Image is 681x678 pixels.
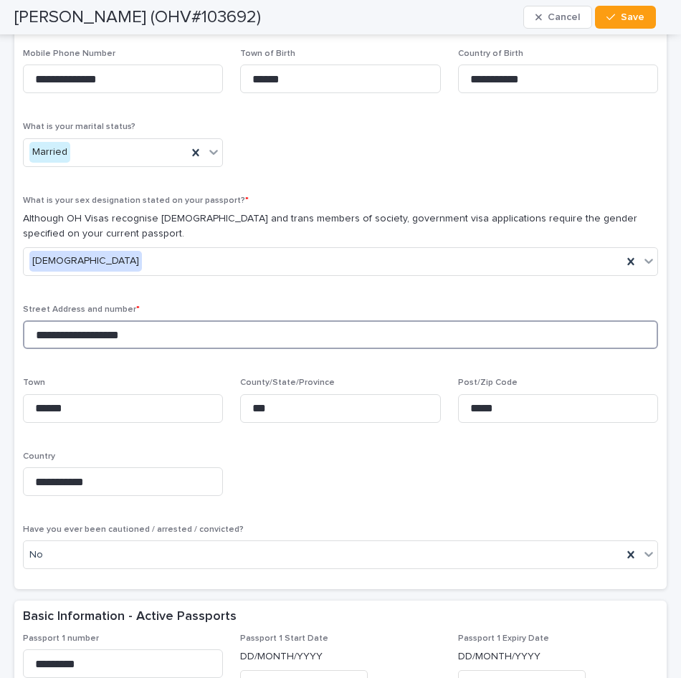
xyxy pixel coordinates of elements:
span: Post/Zip Code [458,378,518,387]
span: Country of Birth [458,49,523,58]
p: Although OH Visas recognise [DEMOGRAPHIC_DATA] and trans members of society, government visa appl... [23,211,658,242]
h2: [PERSON_NAME] (OHV#103692) [14,7,261,28]
span: What is your marital status? [23,123,135,131]
button: Cancel [523,6,592,29]
span: Town [23,378,45,387]
button: Save [595,6,656,29]
div: Married [29,142,70,163]
div: [DEMOGRAPHIC_DATA] [29,251,142,272]
h2: Basic Information - Active Passports [23,609,237,625]
span: Passport 1 Expiry Date [458,634,549,643]
span: Save [621,12,644,22]
span: Passport 1 number [23,634,99,643]
p: DD/MONTH/YYYY [458,649,658,664]
span: No [29,548,43,563]
span: What is your sex designation stated on your passport? [23,196,249,205]
span: Mobile Phone Number [23,49,115,58]
span: County/State/Province [240,378,335,387]
span: Passport 1 Start Date [240,634,328,643]
span: Have you ever been cautioned / arrested / convicted? [23,525,244,534]
span: Town of Birth [240,49,295,58]
p: DD/MONTH/YYYY [240,649,440,664]
span: Country [23,452,55,461]
span: Cancel [548,12,580,22]
span: Street Address and number [23,305,140,314]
